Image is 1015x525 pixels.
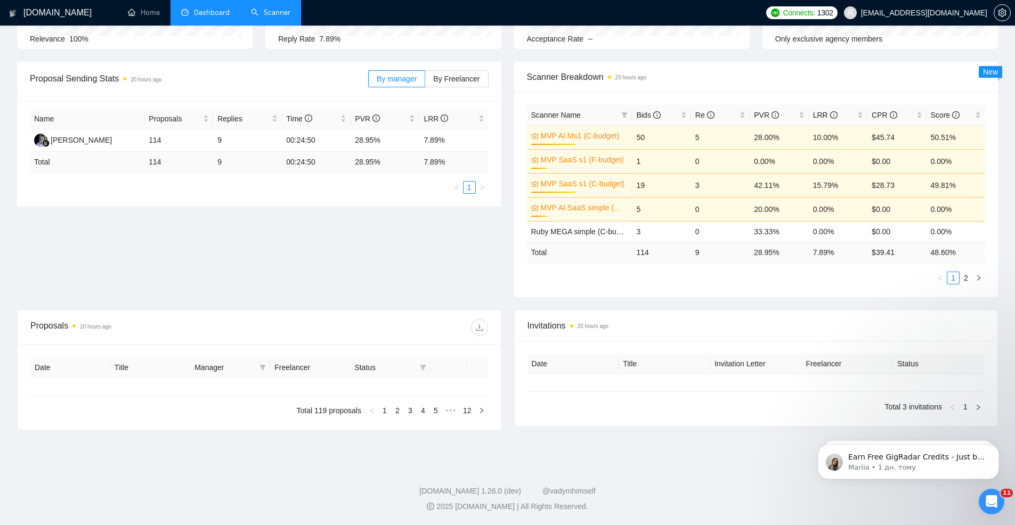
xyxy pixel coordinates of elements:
td: 1 [632,149,691,173]
a: 1 [379,405,391,416]
span: info-circle [772,111,779,119]
a: MVP AI Ms1 (C-budget) [541,130,626,142]
a: 12 [460,405,475,416]
time: 20 hours ago [80,324,111,330]
a: MVP SaaS s1 (C-budget) [541,178,626,190]
span: filter [259,364,266,371]
span: LRR [424,114,448,123]
th: Freelancer [270,357,350,378]
span: Scanner Breakdown [527,70,986,84]
button: right [972,400,985,413]
td: 0.00% [809,149,867,173]
td: $28.73 [867,173,926,197]
td: 28.95 % [351,152,419,173]
td: 48.60 % [927,242,985,262]
li: Next Page [476,181,489,194]
a: 4 [417,405,429,416]
span: setting [994,9,1010,17]
td: 50.51% [927,125,985,149]
span: PVR [355,114,380,123]
a: 1 [947,272,959,284]
span: Time [286,114,312,123]
li: 3 [404,404,417,417]
span: info-circle [653,111,661,119]
img: logo [9,5,17,22]
span: 11 [1001,489,1013,497]
li: Next Page [475,404,488,417]
td: 0 [691,149,750,173]
a: AA[PERSON_NAME] [34,135,112,144]
li: Previous Page [450,181,463,194]
td: 10.00% [809,125,867,149]
th: Freelancer [802,354,894,374]
td: 50 [632,125,691,149]
th: Manager [190,357,270,378]
td: Total [30,152,144,173]
td: 0.00% [927,149,985,173]
td: $0.00 [867,221,926,242]
button: setting [994,4,1011,21]
td: 00:24:50 [282,129,351,152]
span: info-circle [305,114,312,122]
a: 1 [464,182,475,193]
a: 2 [392,405,403,416]
time: 20 hours ago [615,75,646,80]
img: AA [34,134,47,147]
span: filter [418,359,428,375]
span: info-circle [372,114,380,122]
td: $0.00 [867,149,926,173]
th: Invitation Letter [710,354,802,374]
span: right [975,404,981,411]
td: 42.11% [750,173,808,197]
li: Total 119 proposals [297,404,361,417]
td: Total [527,242,632,262]
span: Status [354,362,415,373]
td: $0.00 [867,197,926,221]
li: Total 3 invitations [885,400,942,413]
span: Connects: [783,7,815,19]
span: info-circle [441,114,448,122]
span: Reply Rate [278,35,315,43]
span: crown [531,132,539,140]
td: 5 [632,197,691,221]
span: Relevance [30,35,65,43]
a: 3 [404,405,416,416]
span: By manager [377,75,417,83]
span: right [478,407,485,414]
span: Ruby MEGA simple (C-budget) [531,227,634,236]
iframe: Intercom notifications повідомлення [802,422,1015,496]
a: MVP SaaS s1 (F-budget) [541,154,626,166]
div: 2025 [DOMAIN_NAME] | All Rights Reserved. [9,501,1006,512]
span: left [949,404,956,411]
a: homeHome [128,8,160,17]
td: 3 [632,221,691,242]
td: 0.00% [927,197,985,221]
td: 114 [144,129,213,152]
span: filter [420,364,426,371]
li: 4 [417,404,429,417]
td: 9 [213,152,282,173]
button: left [946,400,959,413]
span: Proposal Sending Stats [30,72,368,85]
button: left [450,181,463,194]
span: Bids [636,111,660,119]
span: download [472,323,488,332]
td: 0.00% [927,221,985,242]
th: Title [619,354,710,374]
time: 20 hours ago [131,77,161,83]
td: 33.33% [750,221,808,242]
span: crown [531,204,539,211]
span: right [976,275,982,281]
td: 00:24:50 [282,152,351,173]
a: 1 [960,401,971,413]
span: Re [695,111,714,119]
span: info-circle [890,111,897,119]
span: 100% [69,35,88,43]
span: LRR [813,111,838,119]
td: 5 [691,125,750,149]
span: filter [621,112,628,118]
span: info-circle [707,111,714,119]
